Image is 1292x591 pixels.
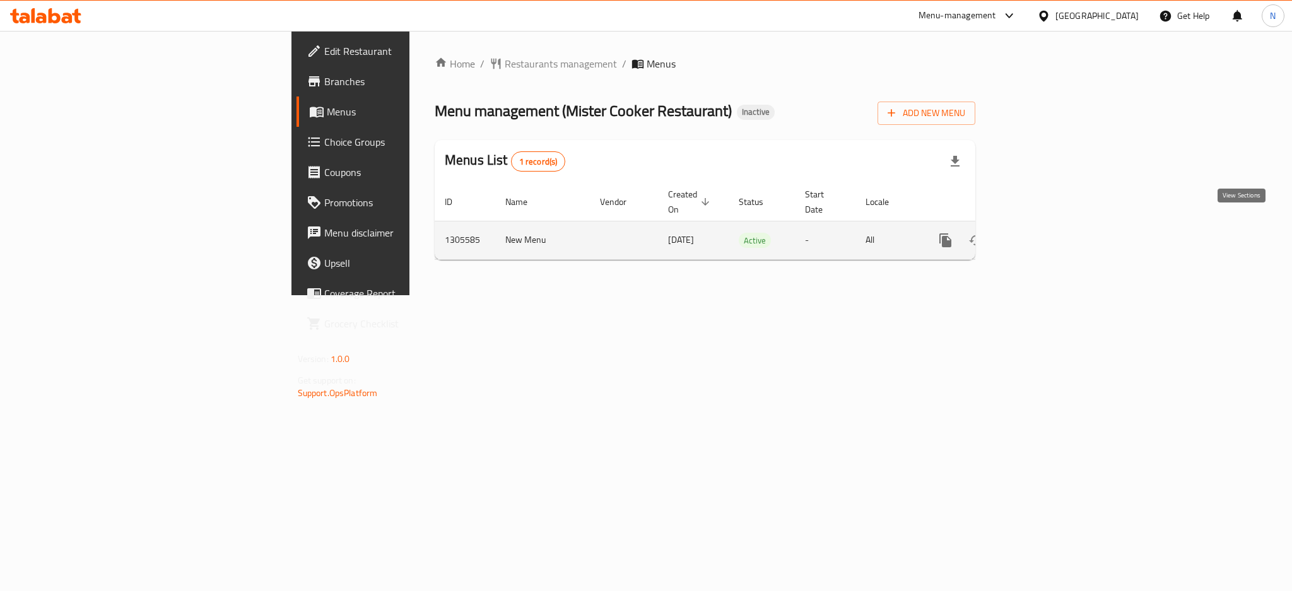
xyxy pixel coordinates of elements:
[919,8,996,23] div: Menu-management
[888,105,965,121] span: Add New Menu
[739,233,771,248] span: Active
[512,156,565,168] span: 1 record(s)
[878,102,975,125] button: Add New Menu
[920,183,1062,221] th: Actions
[445,151,565,172] h2: Menus List
[866,194,905,209] span: Locale
[435,97,732,125] span: Menu management ( Mister Cooker Restaurant )
[324,44,497,59] span: Edit Restaurant
[297,248,507,278] a: Upsell
[511,151,566,172] div: Total records count
[600,194,643,209] span: Vendor
[931,225,961,255] button: more
[505,194,544,209] span: Name
[324,316,497,331] span: Grocery Checklist
[324,165,497,180] span: Coupons
[298,385,378,401] a: Support.OpsPlatform
[622,56,626,71] li: /
[324,74,497,89] span: Branches
[324,225,497,240] span: Menu disclaimer
[297,218,507,248] a: Menu disclaimer
[327,104,497,119] span: Menus
[297,127,507,157] a: Choice Groups
[795,221,855,259] td: -
[331,351,350,367] span: 1.0.0
[297,278,507,308] a: Coverage Report
[324,286,497,301] span: Coverage Report
[324,195,497,210] span: Promotions
[855,221,920,259] td: All
[940,146,970,177] div: Export file
[495,221,590,259] td: New Menu
[297,97,507,127] a: Menus
[297,157,507,187] a: Coupons
[324,255,497,271] span: Upsell
[668,231,694,248] span: [DATE]
[445,194,469,209] span: ID
[298,351,329,367] span: Version:
[490,56,617,71] a: Restaurants management
[805,187,840,217] span: Start Date
[961,225,991,255] button: Change Status
[435,183,1062,260] table: enhanced table
[297,308,507,339] a: Grocery Checklist
[1270,9,1276,23] span: N
[505,56,617,71] span: Restaurants management
[668,187,714,217] span: Created On
[739,194,780,209] span: Status
[324,134,497,149] span: Choice Groups
[297,36,507,66] a: Edit Restaurant
[298,372,356,389] span: Get support on:
[647,56,676,71] span: Menus
[297,66,507,97] a: Branches
[435,56,975,71] nav: breadcrumb
[297,187,507,218] a: Promotions
[737,107,775,117] span: Inactive
[1055,9,1139,23] div: [GEOGRAPHIC_DATA]
[737,105,775,120] div: Inactive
